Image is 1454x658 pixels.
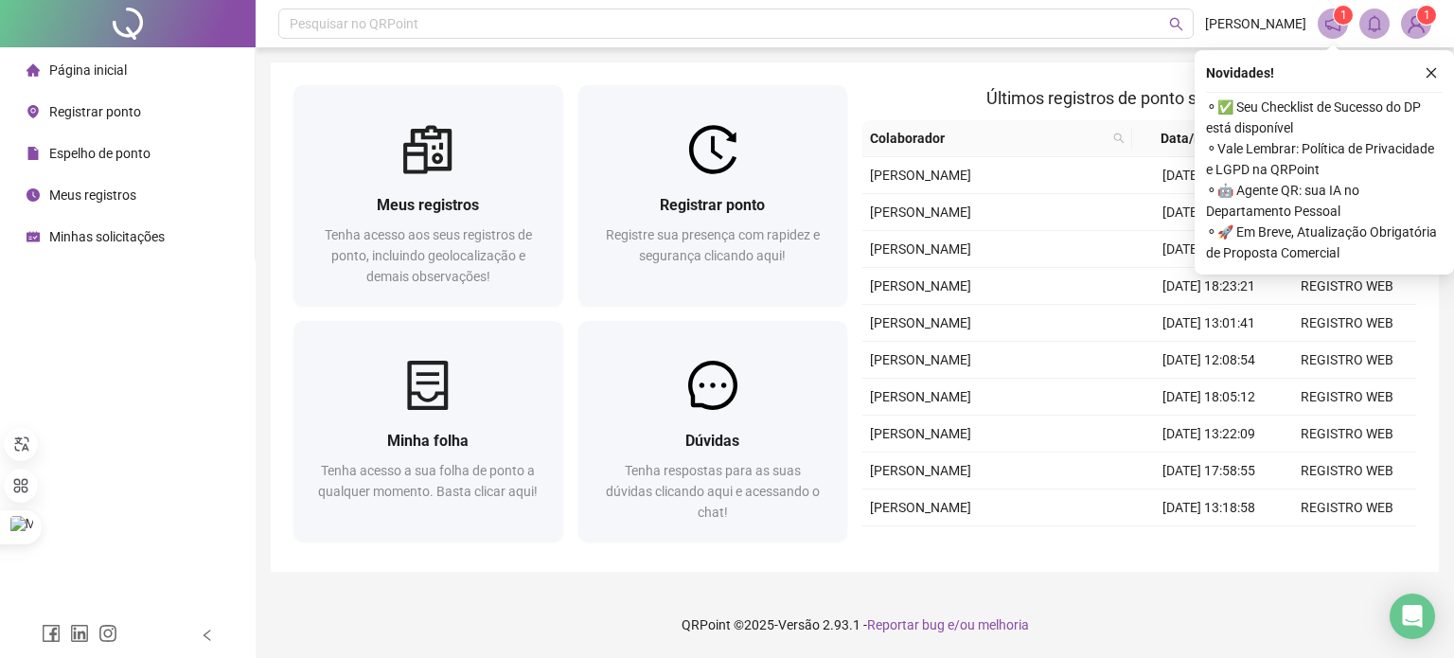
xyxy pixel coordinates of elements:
td: REGISTRO WEB [1278,416,1416,453]
td: [DATE] 12:18:12 [1140,526,1278,563]
td: [DATE] 18:05:12 [1140,379,1278,416]
span: schedule [27,230,40,243]
td: [DATE] 18:23:21 [1140,268,1278,305]
span: Colaborador [870,128,1106,149]
span: environment [27,105,40,118]
span: Página inicial [49,62,127,78]
td: REGISTRO WEB [1278,379,1416,416]
span: ⚬ 🤖 Agente QR: sua IA no Departamento Pessoal [1206,180,1443,222]
footer: QRPoint © 2025 - 2.93.1 - [256,592,1454,658]
div: Open Intercom Messenger [1390,594,1435,639]
span: Meus registros [49,187,136,203]
td: REGISTRO WEB [1278,305,1416,342]
td: REGISTRO WEB [1278,268,1416,305]
span: ⚬ 🚀 Em Breve, Atualização Obrigatória de Proposta Comercial [1206,222,1443,263]
span: Tenha respostas para as suas dúvidas clicando aqui e acessando o chat! [606,463,820,520]
span: linkedin [70,624,89,643]
span: Versão [778,617,820,632]
a: Registrar pontoRegistre sua presença com rapidez e segurança clicando aqui! [578,85,848,306]
span: instagram [98,624,117,643]
span: search [1113,133,1125,144]
span: Últimos registros de ponto sincronizados [986,88,1292,108]
td: [DATE] 17:00:08 [1140,157,1278,194]
span: Tenha acesso a sua folha de ponto a qualquer momento. Basta clicar aqui! [318,463,538,499]
span: notification [1324,15,1341,32]
span: ⚬ Vale Lembrar: Política de Privacidade e LGPD na QRPoint [1206,138,1443,180]
span: facebook [42,624,61,643]
td: [DATE] 13:22:09 [1140,416,1278,453]
a: DúvidasTenha respostas para as suas dúvidas clicando aqui e acessando o chat! [578,321,848,542]
td: [DATE] 13:07:43 [1140,194,1278,231]
span: [PERSON_NAME] [870,426,971,441]
span: Dúvidas [685,432,739,450]
sup: 1 [1334,6,1353,25]
td: [DATE] 12:18:25 [1140,231,1278,268]
td: [DATE] 17:58:55 [1140,453,1278,489]
span: [PERSON_NAME] [870,168,971,183]
span: [PERSON_NAME] [870,500,971,515]
span: Minhas solicitações [49,229,165,244]
td: REGISTRO WEB [1278,526,1416,563]
span: Registre sua presença com rapidez e segurança clicando aqui! [606,227,820,263]
a: Minha folhaTenha acesso a sua folha de ponto a qualquer momento. Basta clicar aqui! [293,321,563,542]
span: Novidades ! [1206,62,1274,83]
td: REGISTRO WEB [1278,342,1416,379]
span: Registrar ponto [49,104,141,119]
span: file [27,147,40,160]
span: close [1425,66,1438,80]
span: 1 [1424,9,1430,22]
span: search [1109,124,1128,152]
span: Meus registros [377,196,479,214]
span: ⚬ ✅ Seu Checklist de Sucesso do DP está disponível [1206,97,1443,138]
a: Meus registrosTenha acesso aos seus registros de ponto, incluindo geolocalização e demais observa... [293,85,563,306]
span: Minha folha [387,432,469,450]
th: Data/Hora [1132,120,1267,157]
span: [PERSON_NAME] [1205,13,1306,34]
td: [DATE] 13:18:58 [1140,489,1278,526]
sup: Atualize o seu contato no menu Meus Dados [1417,6,1436,25]
td: REGISTRO WEB [1278,453,1416,489]
span: [PERSON_NAME] [870,352,971,367]
span: search [1169,17,1183,31]
span: 1 [1340,9,1347,22]
span: clock-circle [27,188,40,202]
span: bell [1366,15,1383,32]
img: 83973 [1402,9,1430,38]
span: Registrar ponto [660,196,765,214]
td: REGISTRO WEB [1278,489,1416,526]
span: [PERSON_NAME] [870,241,971,257]
span: [PERSON_NAME] [870,315,971,330]
span: home [27,63,40,77]
td: [DATE] 12:08:54 [1140,342,1278,379]
span: [PERSON_NAME] [870,278,971,293]
span: Tenha acesso aos seus registros de ponto, incluindo geolocalização e demais observações! [325,227,532,284]
span: [PERSON_NAME] [870,463,971,478]
span: [PERSON_NAME] [870,389,971,404]
span: Espelho de ponto [49,146,151,161]
span: Data/Hora [1140,128,1244,149]
td: [DATE] 13:01:41 [1140,305,1278,342]
span: [PERSON_NAME] [870,205,971,220]
span: left [201,629,214,642]
span: Reportar bug e/ou melhoria [867,617,1029,632]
